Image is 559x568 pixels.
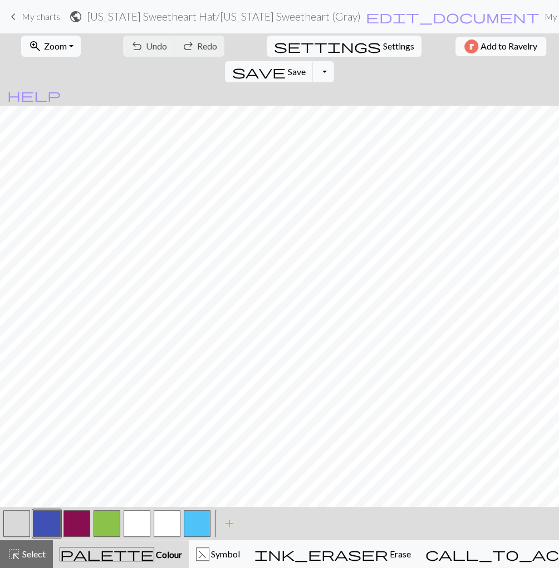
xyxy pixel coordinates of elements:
[254,546,388,562] span: ink_eraser
[28,38,42,54] span: zoom_in
[225,61,313,82] button: Save
[247,540,418,568] button: Erase
[464,39,478,53] img: Ravelry
[232,64,286,80] span: save
[197,548,209,561] div: F
[267,36,421,57] button: SettingsSettings
[223,516,236,531] span: add
[209,549,240,559] span: Symbol
[7,546,21,562] span: highlight_alt
[44,41,67,51] span: Zoom
[7,87,61,103] span: help
[60,546,154,562] span: palette
[154,549,182,560] span: Colour
[388,549,411,559] span: Erase
[22,11,60,22] span: My charts
[383,39,414,53] span: Settings
[455,37,546,56] button: Add to Ravelry
[87,10,361,23] h2: [US_STATE] Sweetheart Hat / [US_STATE] Sweetheart (Gray)
[274,39,381,53] i: Settings
[21,549,46,559] span: Select
[7,9,20,24] span: keyboard_arrow_left
[53,540,189,568] button: Colour
[480,39,537,53] span: Add to Ravelry
[69,9,82,24] span: public
[274,38,381,54] span: settings
[21,36,81,57] button: Zoom
[189,540,247,568] button: F Symbol
[366,9,540,24] span: edit_document
[7,7,60,26] a: My charts
[288,66,306,77] span: Save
